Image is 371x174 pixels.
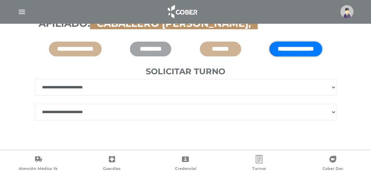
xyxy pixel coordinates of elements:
a: Cober Doc [296,155,370,173]
a: Atención Médica Ya [1,155,75,173]
a: Turnos [222,155,296,173]
span: CABALLERO [PERSON_NAME], [93,18,254,29]
h3: Afiliado: [39,18,333,30]
span: Atención Médica Ya [19,166,58,172]
span: Credencial [175,166,196,172]
span: Guardias [103,166,121,172]
img: Cober_menu-lines-white.svg [18,8,26,16]
h4: Solicitar turno [35,67,337,77]
span: Cober Doc [322,166,343,172]
a: Credencial [149,155,223,173]
a: Guardias [75,155,149,173]
img: logo_cober_home-white.png [164,3,200,20]
span: Turnos [252,166,266,172]
img: profile-placeholder.svg [340,5,353,18]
